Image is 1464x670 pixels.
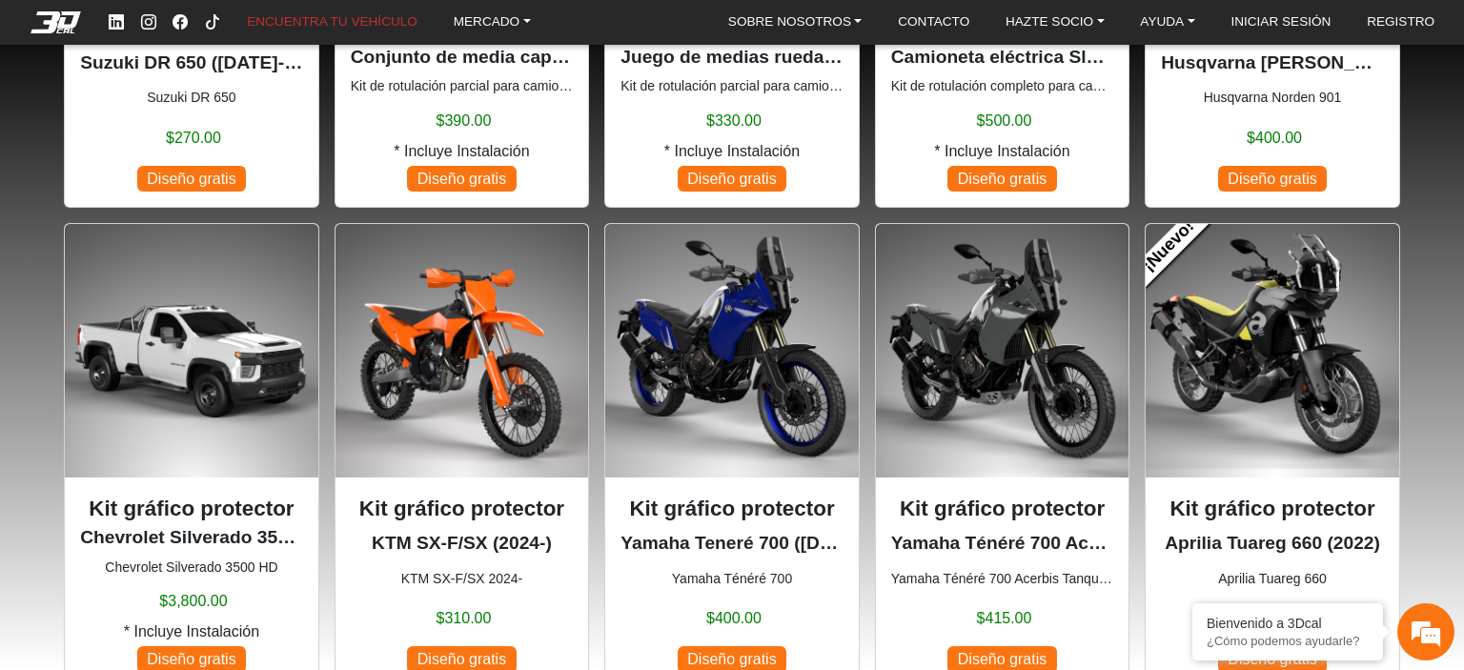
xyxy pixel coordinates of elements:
[21,98,50,127] div: Volver atrás en la navegación
[891,47,1345,67] font: Camioneta eléctrica Slate, conjunto completo (2026)
[247,14,417,29] font: ENCUENTRA TU VEHÍCULO
[1228,171,1316,187] font: Diseño gratis
[351,44,574,71] p: Conjunto de media capota para camioneta Slate EV (2026)
[166,130,221,146] font: $270.00
[401,571,523,586] font: KTM SX-F/SX 2024-
[620,44,844,71] p: Juego de medias ruedas para camioneta Slate EV (2026)
[147,171,235,187] font: Diseño gratis
[80,88,303,108] small: Suzuki DR 650
[1161,530,1384,558] p: Aprilia Tuareg 660 (2022)
[359,497,564,520] font: Kit gráfico protector
[80,50,303,77] p: Suzuki DR 650 (1996-2024)
[1367,14,1434,29] font: REGISTRO
[1204,90,1342,105] font: Husqvarna Norden 901
[958,651,1047,667] font: Diseño gratis
[80,558,303,578] small: Chevrolet Silverado 3500 HD
[958,171,1047,187] font: Diseño gratis
[147,90,235,105] font: Suzuki DR 650
[1207,616,1322,631] font: Bienvenido a 3Dcal
[890,10,977,35] a: CONTACTO
[1207,616,1369,631] div: Bienvenido a 3Dcal
[417,171,506,187] font: Diseño gratis
[876,224,1129,477] img: Ténéré 700 Acerbis Tank 6.1 Gl2019-2024
[147,651,235,667] font: Diseño gratis
[245,501,363,560] div: Artículos
[1146,224,1399,477] img: Tuareg 660null2022
[900,497,1105,520] font: Kit gráfico protector
[1140,14,1184,29] font: AYUDA
[1161,50,1384,77] p: Husqvarna Norden 901 (2021-2024)
[687,651,776,667] font: Diseño gratis
[417,651,506,667] font: Diseño gratis
[1218,571,1327,586] font: Aprilia Tuareg 660
[1161,569,1384,589] small: Aprilia Tuareg 660
[437,112,492,129] font: $390.00
[313,10,358,55] div: Minimizar ventana de chat en vivo
[728,14,851,29] font: SOBRE NOSOTROS
[1161,88,1384,108] small: Husqvarna Norden 901
[934,143,1069,159] font: * Incluye Instalación
[620,78,910,93] font: Kit de rotulación parcial para camioneta Slate EV
[672,571,792,586] font: Yamaha Ténéré 700
[721,10,870,35] a: SOBRE NOSOTROS
[128,100,349,125] div: Chatee con nosotros ahora
[446,10,539,35] a: MERCADO
[80,524,303,552] p: Chevrolet Silverado 3500 HD (2020-2023)
[124,623,259,640] font: * Incluye Instalación
[351,569,574,589] small: KTM SX-F/SX 2024-
[898,14,969,29] font: CONTACTO
[351,47,855,67] font: Conjunto de media capota para camioneta Slate EV (2026)
[706,610,762,626] font: $400.00
[977,112,1032,129] font: $500.00
[437,610,492,626] font: $310.00
[454,14,519,29] font: MERCADO
[394,143,529,159] font: * Incluye Instalación
[105,559,277,575] font: Chevrolet Silverado 3500 HD
[10,435,363,501] textarea: Escriba su mensaje y pulse “Intro”
[80,52,351,72] font: Suzuki DR 650 ([DATE]-[DATE])
[1207,634,1369,648] p: ¿Cómo podemos ayudarle?
[620,76,844,96] small: Kit de rotulación parcial para camioneta Slate EV
[891,78,1196,93] font: Kit de rotulación completo para camioneta Slate EV
[159,593,227,609] font: $3,800.00
[891,569,1114,589] small: Yamaha Ténéré 700 Acerbis Tanque 6.1 Gl
[891,571,1146,586] font: Yamaha Ténéré 700 Acerbis Tanque 6.1 Gl
[1230,14,1331,29] font: INICIAR SESIÓN
[1207,634,1359,648] font: ¿Cómo podemos ayudarle?
[1006,14,1093,29] font: HAZTE SOCIO
[335,224,589,477] img: SX-F/SXnull2024-
[620,530,844,558] p: Yamaha Teneré 700 (2019-2024)
[1169,497,1374,520] font: Kit gráfico protector
[89,497,294,520] font: Kit gráfico protector
[629,497,834,520] font: Kit gráfico protector
[620,47,1109,67] font: Juego de medias ruedas para camioneta Slate EV (2026)
[65,224,318,477] img: Silverado 3500 HDnull2020-2023
[1132,10,1202,35] a: AYUDA
[977,610,1032,626] font: $415.00
[620,533,933,553] font: Yamaha Teneré 700 ([DATE]-[DATE])
[687,171,776,187] font: Diseño gratis
[891,533,1401,553] font: Yamaha Ténéré 700 Acerbis Tanque 6.1 Gl ([DATE]-[DATE])
[706,112,762,129] font: $330.00
[239,10,425,35] a: ENCUENTRA TU VEHÍCULO
[620,569,844,589] small: Yamaha Ténéré 700
[372,533,552,553] font: KTM SX-F/SX (2024-)
[1138,216,1197,275] font: ¡Nuevo!
[351,530,574,558] p: KTM SX-F/SX (2024-)
[80,527,474,547] font: Chevrolet Silverado 3500 HD ([DATE]-[DATE])
[1165,533,1380,553] font: Aprilia Tuareg 660 (2022)
[891,44,1114,71] p: Camioneta eléctrica Slate, conjunto completo (2026)
[1247,130,1302,146] font: $400.00
[998,10,1112,35] a: HAZTE SOCIO
[10,535,128,548] span: Conversación
[351,78,640,93] font: Kit de rotulación parcial para camioneta Slate EV
[128,501,246,560] div: Preguntas frecuentes
[111,193,263,375] span: Estamos en línea.
[891,76,1114,96] small: Kit de rotulación completo para camioneta Slate EV
[351,76,574,96] small: Kit de rotulación parcial para camioneta Slate EV
[891,530,1114,558] p: Yamaha Ténéré 700 Acerbis Tanque 6.1 Gl (2019-2024)
[664,143,800,159] font: * Incluye Instalación
[605,224,859,477] img: Teneré 700null2019-2024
